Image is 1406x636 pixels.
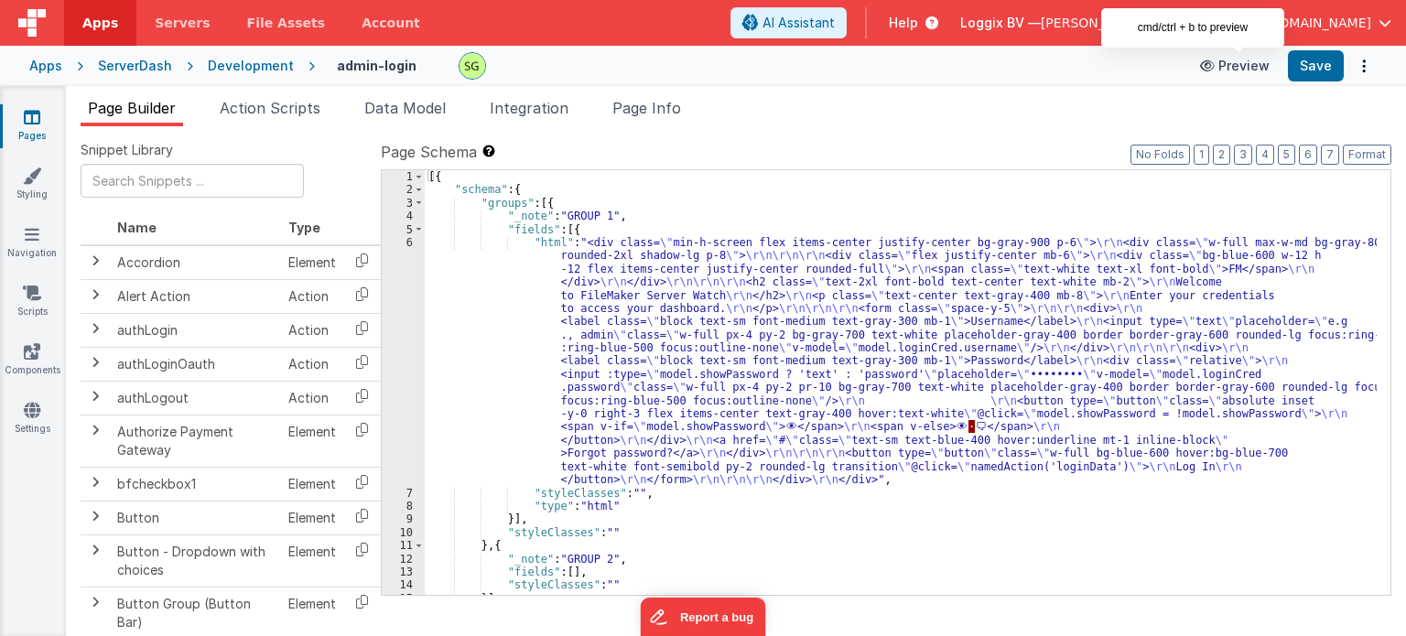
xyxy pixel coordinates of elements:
span: Page Info [612,99,681,117]
td: bfcheckbox1 [110,467,281,501]
td: authLogout [110,381,281,415]
span: Page Schema [381,141,477,163]
span: Loggix BV — [960,14,1041,32]
button: No Folds [1130,145,1190,165]
div: Apps [29,57,62,75]
button: Options [1351,53,1377,79]
div: 13 [382,566,425,578]
span: Help [889,14,918,32]
div: 11 [382,539,425,552]
td: Element [281,415,343,467]
div: 8 [382,500,425,512]
button: Format [1343,145,1391,165]
div: 6 [382,236,425,487]
button: 6 [1299,145,1317,165]
td: authLogin [110,313,281,347]
span: Name [117,220,157,235]
td: authLoginOauth [110,347,281,381]
span: [PERSON_NAME][EMAIL_ADDRESS][DOMAIN_NAME] [1041,14,1371,32]
div: 12 [382,553,425,566]
span: AI Assistant [762,14,835,32]
iframe: Marker.io feedback button [641,598,766,636]
button: Loggix BV — [PERSON_NAME][EMAIL_ADDRESS][DOMAIN_NAME] [960,14,1391,32]
span: Integration [490,99,568,117]
button: AI Assistant [730,7,847,38]
td: Alert Action [110,279,281,313]
div: 3 [382,197,425,210]
button: Preview [1189,51,1281,81]
span: Servers [155,14,210,32]
div: ServerDash [98,57,172,75]
h4: admin-login [337,59,416,72]
button: 7 [1321,145,1339,165]
div: 15 [382,592,425,605]
div: 14 [382,578,425,591]
button: Save [1288,50,1344,81]
td: Element [281,534,343,587]
td: Action [281,347,343,381]
span: Action Scripts [220,99,320,117]
span: Snippet Library [81,141,173,159]
td: Element [281,467,343,501]
button: 2 [1213,145,1230,165]
span: Page Builder [88,99,176,117]
div: cmd/ctrl + b to preview [1101,8,1284,48]
div: 2 [382,183,425,196]
div: 10 [382,526,425,539]
div: Development [208,57,294,75]
td: Button [110,501,281,534]
td: Element [281,501,343,534]
td: Action [281,279,343,313]
img: 497ae24fd84173162a2d7363e3b2f127 [460,53,485,79]
td: Element [281,245,343,280]
button: 1 [1194,145,1209,165]
div: 1 [382,170,425,183]
button: 4 [1256,145,1274,165]
div: 4 [382,210,425,222]
td: Accordion [110,245,281,280]
span: Data Model [364,99,446,117]
td: Action [281,381,343,415]
span: Type [288,220,320,235]
div: 7 [382,487,425,500]
div: 5 [382,223,425,236]
span: File Assets [247,14,326,32]
button: 3 [1234,145,1252,165]
div: 9 [382,512,425,525]
button: 5 [1278,145,1295,165]
span: Apps [82,14,118,32]
input: Search Snippets ... [81,164,304,198]
td: Action [281,313,343,347]
td: Authorize Payment Gateway [110,415,281,467]
td: Button - Dropdown with choices [110,534,281,587]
